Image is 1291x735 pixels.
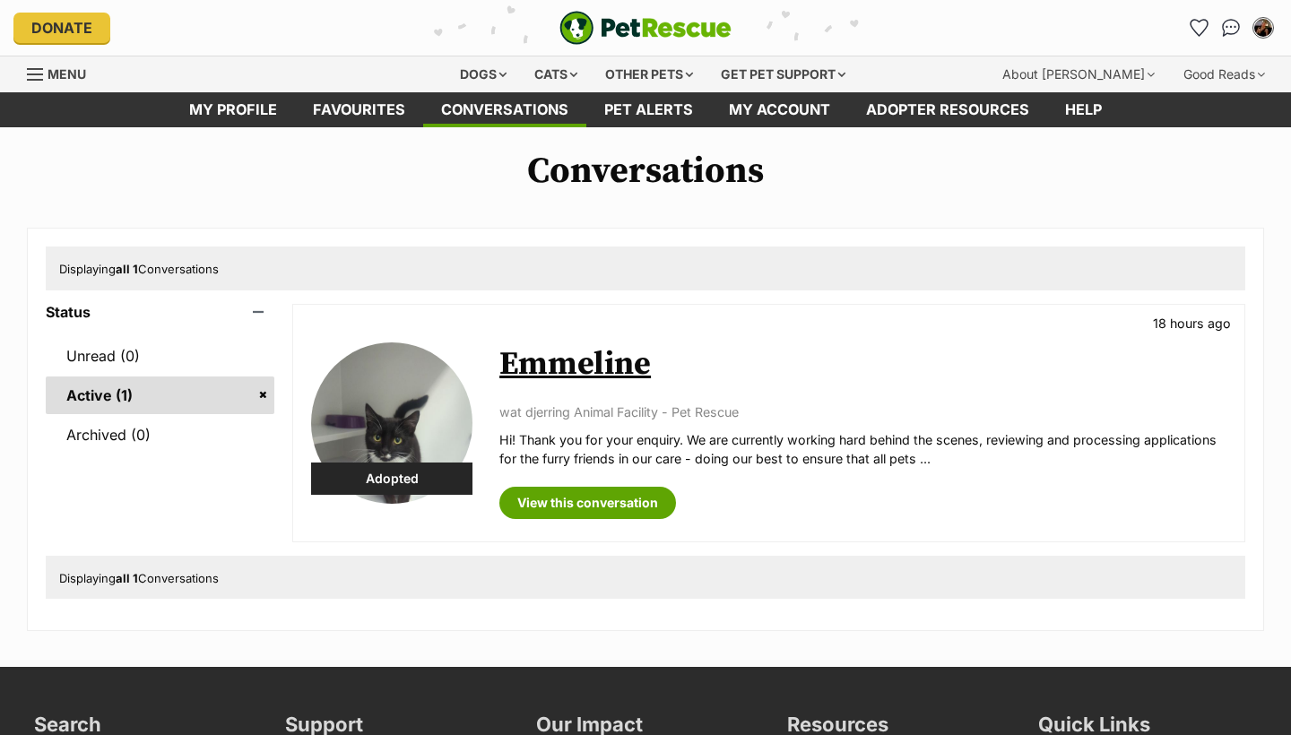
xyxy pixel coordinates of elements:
[1184,13,1278,42] ul: Account quick links
[499,344,651,385] a: Emmeline
[1217,13,1245,42] a: Conversations
[990,56,1167,92] div: About [PERSON_NAME]
[711,92,848,127] a: My account
[559,11,732,45] a: PetRescue
[59,262,219,276] span: Displaying Conversations
[27,56,99,89] a: Menu
[1254,19,1272,37] img: Vanessa Chim profile pic
[46,376,274,414] a: Active (1)
[447,56,519,92] div: Dogs
[848,92,1047,127] a: Adopter resources
[499,402,1226,421] p: wat djerring Animal Facility - Pet Rescue
[116,571,138,585] strong: all 1
[593,56,706,92] div: Other pets
[559,11,732,45] img: logo-e224e6f780fb5917bec1dbf3a21bbac754714ae5b6737aabdf751b685950b380.svg
[59,571,219,585] span: Displaying Conversations
[522,56,590,92] div: Cats
[1222,19,1241,37] img: chat-41dd97257d64d25036548639549fe6c8038ab92f7586957e7f3b1b290dea8141.svg
[1047,92,1120,127] a: Help
[499,430,1226,469] p: Hi! Thank you for your enquiry. We are currently working hard behind the scenes, reviewing and pr...
[499,487,676,519] a: View this conversation
[46,304,274,320] header: Status
[708,56,858,92] div: Get pet support
[423,92,586,127] a: conversations
[295,92,423,127] a: Favourites
[46,416,274,454] a: Archived (0)
[48,66,86,82] span: Menu
[116,262,138,276] strong: all 1
[586,92,711,127] a: Pet alerts
[311,342,472,504] img: Emmeline
[13,13,110,43] a: Donate
[1184,13,1213,42] a: Favourites
[311,463,472,495] div: Adopted
[46,337,274,375] a: Unread (0)
[171,92,295,127] a: My profile
[1249,13,1278,42] button: My account
[1171,56,1278,92] div: Good Reads
[1153,314,1231,333] p: 18 hours ago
